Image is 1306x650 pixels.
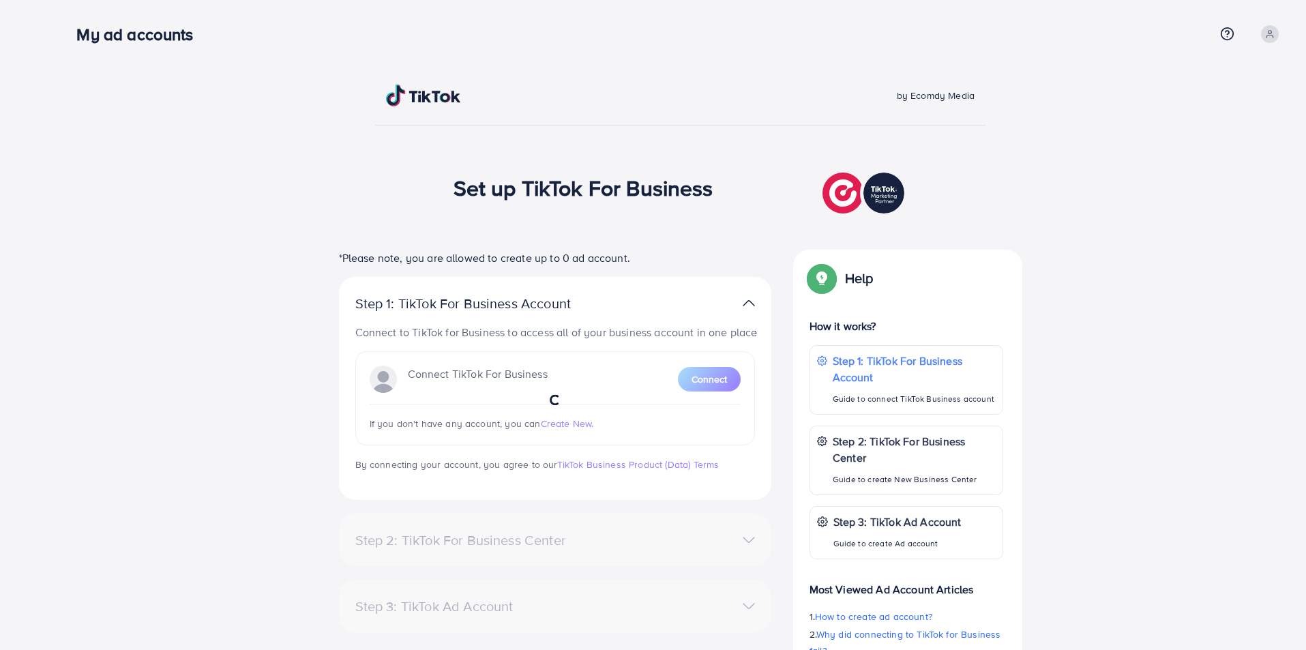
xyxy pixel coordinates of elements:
[833,471,996,488] p: Guide to create New Business Center
[833,433,996,466] p: Step 2: TikTok For Business Center
[845,270,874,286] p: Help
[386,85,461,106] img: TikTok
[454,175,713,201] h1: Set up TikTok For Business
[355,295,614,312] p: Step 1: TikTok For Business Account
[810,266,834,291] img: Popup guide
[833,514,962,530] p: Step 3: TikTok Ad Account
[833,391,996,407] p: Guide to connect TikTok Business account
[810,570,1003,597] p: Most Viewed Ad Account Articles
[810,608,1003,625] p: 1.
[339,250,771,266] p: *Please note, you are allowed to create up to 0 ad account.
[76,25,204,44] h3: My ad accounts
[810,318,1003,334] p: How it works?
[833,353,996,385] p: Step 1: TikTok For Business Account
[743,293,755,313] img: TikTok partner
[833,535,962,552] p: Guide to create Ad account
[822,169,908,217] img: TikTok partner
[815,610,932,623] span: How to create ad account?
[897,89,975,102] span: by Ecomdy Media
